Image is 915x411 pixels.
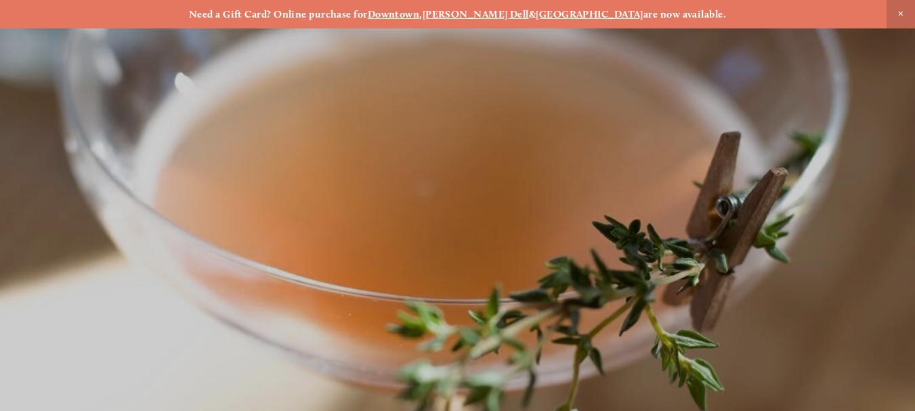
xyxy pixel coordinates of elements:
a: [GEOGRAPHIC_DATA] [536,8,643,20]
strong: Need a Gift Card? Online purchase for [189,8,368,20]
a: [PERSON_NAME] Dell [423,8,529,20]
strong: are now available. [643,8,726,20]
strong: , [419,8,422,20]
strong: & [529,8,536,20]
a: Downtown [368,8,420,20]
